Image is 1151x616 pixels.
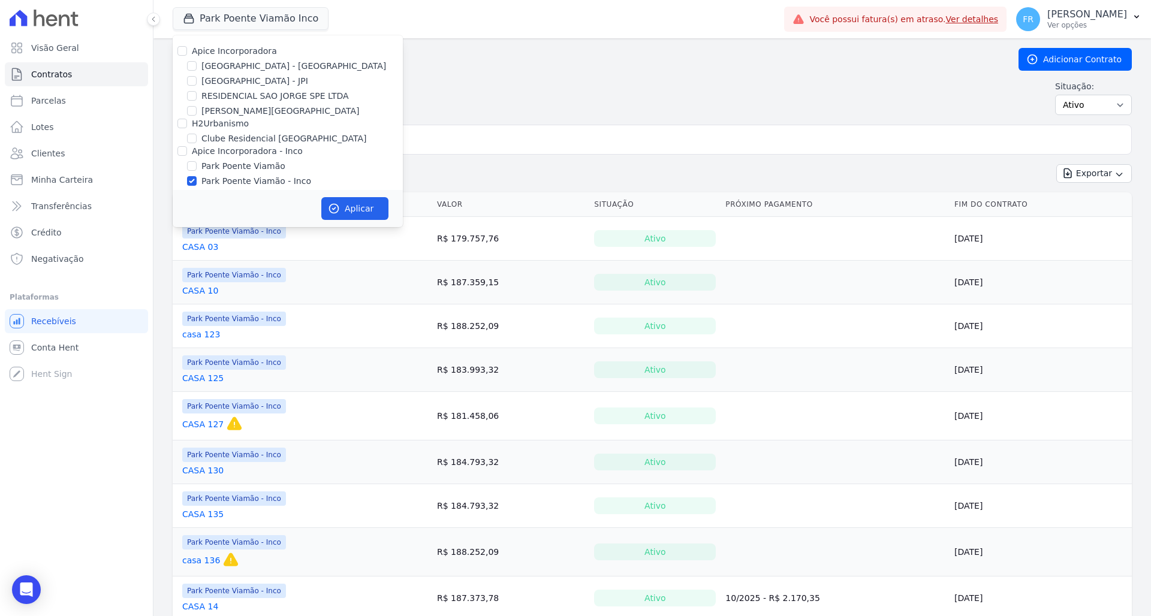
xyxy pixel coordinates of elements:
button: Aplicar [321,197,388,220]
button: Exportar [1056,164,1132,183]
span: Você possui fatura(s) em atraso. [809,13,998,26]
a: Ver detalhes [946,14,999,24]
td: [DATE] [950,392,1132,440]
span: Parcelas [31,95,66,107]
label: Apice Incorporadora - Inco [192,146,303,156]
td: [DATE] [950,304,1132,348]
td: [DATE] [950,440,1132,484]
div: Open Intercom Messenger [12,575,41,604]
a: casa 123 [182,328,220,340]
a: CASA 14 [182,600,218,612]
div: Ativo [594,497,716,514]
td: R$ 184.793,32 [432,440,589,484]
label: H2Urbanismo [192,119,249,128]
label: Park Poente Viamão - Inco [201,175,311,188]
span: Contratos [31,68,72,80]
span: Park Poente Viamão - Inco [182,224,286,238]
span: Minha Carteira [31,174,93,186]
label: [GEOGRAPHIC_DATA] - [GEOGRAPHIC_DATA] [201,60,386,73]
td: [DATE] [950,261,1132,304]
a: Transferências [5,194,148,218]
span: Park Poente Viamão - Inco [182,355,286,370]
span: Recebíveis [31,315,76,327]
td: R$ 184.793,32 [432,484,589,528]
p: Ver opções [1047,20,1127,30]
a: Negativação [5,247,148,271]
a: CASA 125 [182,372,224,384]
input: Buscar por nome do lote [192,128,1126,152]
a: Parcelas [5,89,148,113]
a: Recebíveis [5,309,148,333]
label: Apice Incorporadora [192,46,277,56]
span: Clientes [31,147,65,159]
td: R$ 183.993,32 [432,348,589,392]
label: Park Poente Viamão [201,160,285,173]
span: Park Poente Viamão - Inco [182,491,286,506]
a: Conta Hent [5,336,148,360]
label: [GEOGRAPHIC_DATA] - JPI [201,75,308,87]
span: Park Poente Viamão - Inco [182,535,286,549]
div: Ativo [594,230,716,247]
td: [DATE] [950,484,1132,528]
div: Plataformas [10,290,143,304]
a: CASA 127 [182,418,224,430]
td: [DATE] [950,348,1132,392]
td: R$ 187.359,15 [432,261,589,304]
span: Park Poente Viamão - Inco [182,584,286,598]
label: Clube Residencial [GEOGRAPHIC_DATA] [201,132,366,145]
button: FR [PERSON_NAME] Ver opções [1007,2,1151,36]
td: R$ 188.252,09 [432,304,589,348]
span: Park Poente Viamão - Inco [182,312,286,326]
span: Park Poente Viamão - Inco [182,268,286,282]
div: Ativo [594,407,716,424]
label: RESIDENCIAL SAO JORGE SPE LTDA [201,90,349,102]
a: Crédito [5,221,148,244]
a: CASA 135 [182,508,224,520]
label: Situação: [1055,80,1132,92]
a: 10/2025 - R$ 2.170,35 [725,593,820,603]
span: Park Poente Viamão - Inco [182,448,286,462]
div: Ativo [594,454,716,470]
div: Ativo [594,318,716,334]
td: R$ 179.757,76 [432,217,589,261]
div: Ativo [594,274,716,291]
span: Transferências [31,200,92,212]
span: Visão Geral [31,42,79,54]
a: Contratos [5,62,148,86]
div: Ativo [594,590,716,606]
a: Lotes [5,115,148,139]
label: [PERSON_NAME][GEOGRAPHIC_DATA] [201,105,359,117]
th: Próximo Pagamento [721,192,950,217]
span: Lotes [31,121,54,133]
td: R$ 188.252,09 [432,528,589,576]
a: Clientes [5,141,148,165]
a: Minha Carteira [5,168,148,192]
span: FR [1023,15,1034,23]
button: Park Poente Viamão Inco [173,7,329,30]
a: casa 136 [182,554,220,566]
span: Crédito [31,227,62,238]
a: Adicionar Contrato [1019,48,1132,71]
th: Situação [589,192,721,217]
a: CASA 03 [182,241,218,253]
p: [PERSON_NAME] [1047,8,1127,20]
a: Visão Geral [5,36,148,60]
th: Fim do Contrato [950,192,1132,217]
span: Negativação [31,253,84,265]
span: Park Poente Viamão - Inco [182,399,286,413]
h2: Contratos [173,49,999,70]
th: Valor [432,192,589,217]
a: CASA 130 [182,464,224,476]
span: Conta Hent [31,342,79,354]
a: CASA 10 [182,285,218,297]
td: [DATE] [950,528,1132,576]
div: Ativo [594,543,716,560]
td: [DATE] [950,217,1132,261]
div: Ativo [594,361,716,378]
td: R$ 181.458,06 [432,392,589,440]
